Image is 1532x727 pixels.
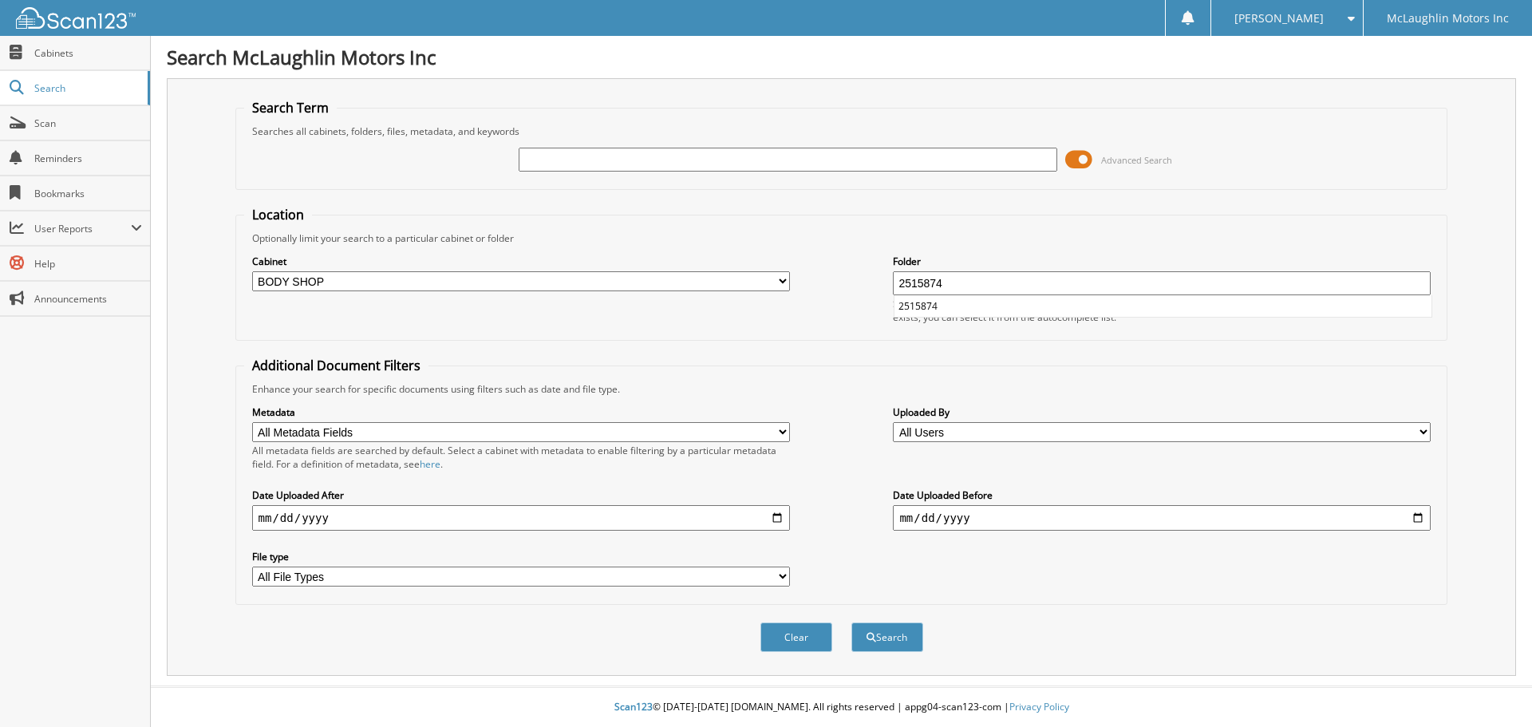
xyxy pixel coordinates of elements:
span: Announcements [34,292,142,306]
button: Search [851,622,923,652]
input: start [252,505,790,531]
div: Searches all cabinets, folders, files, metadata, and keywords [244,124,1439,138]
label: File type [252,550,790,563]
input: end [893,505,1431,531]
label: Date Uploaded After [252,488,790,502]
label: Uploaded By [893,405,1431,419]
span: Reminders [34,152,142,165]
div: © [DATE]-[DATE] [DOMAIN_NAME]. All rights reserved | appg04-scan123-com | [151,688,1532,727]
label: Date Uploaded Before [893,488,1431,502]
a: Privacy Policy [1009,700,1069,713]
span: Bookmarks [34,187,142,200]
label: Folder [893,255,1431,268]
div: All metadata fields are searched by default. Select a cabinet with metadata to enable filtering b... [252,444,790,471]
label: Cabinet [252,255,790,268]
span: User Reports [34,222,131,235]
span: Search [34,81,140,95]
span: Scan [34,117,142,130]
iframe: Chat Widget [1452,650,1532,727]
legend: Location [244,206,312,223]
span: McLaughlin Motors Inc [1387,14,1509,23]
h1: Search McLaughlin Motors Inc [167,44,1516,70]
div: Enhance your search for specific documents using filters such as date and file type. [244,382,1439,396]
a: here [420,457,440,471]
legend: Additional Document Filters [244,357,428,374]
div: Optionally limit your search to a particular cabinet or folder [244,231,1439,245]
span: Scan123 [614,700,653,713]
span: Advanced Search [1101,154,1172,166]
span: Help [34,257,142,271]
img: scan123-logo-white.svg [16,7,136,29]
li: 2515874 [894,295,1431,317]
button: Clear [760,622,832,652]
legend: Search Term [244,99,337,117]
span: Cabinets [34,46,142,60]
label: Metadata [252,405,790,419]
span: [PERSON_NAME] [1234,14,1324,23]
